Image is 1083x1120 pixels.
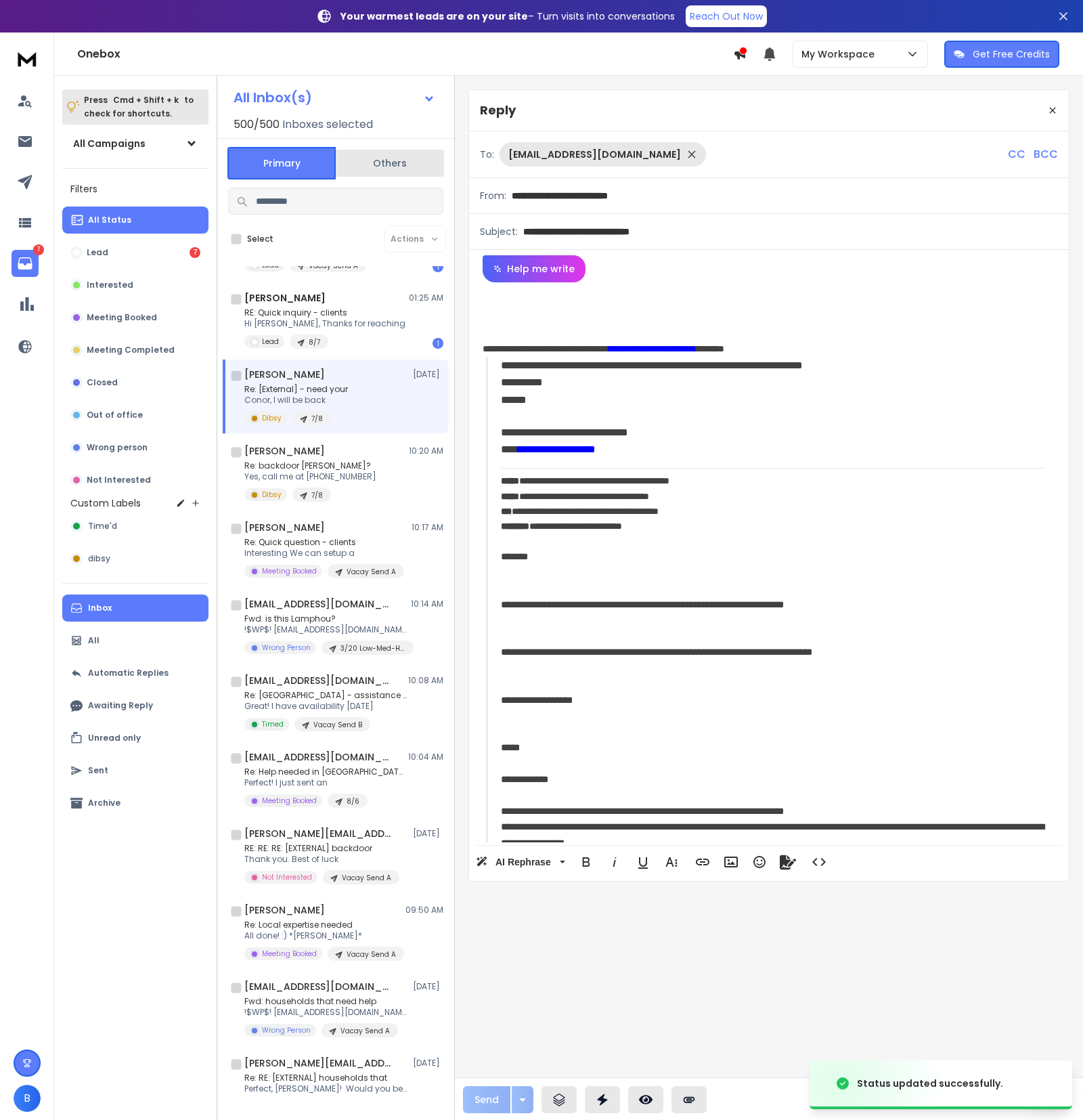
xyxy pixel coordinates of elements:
button: All Campaigns [62,130,208,157]
button: B [14,1085,41,1112]
p: RE: RE: RE: [EXTERNAL] backdoor [244,843,399,854]
p: [DATE] [413,981,443,992]
p: 10:20 AM [409,446,443,456]
button: Awaiting Reply [62,692,208,719]
p: Hi [PERSON_NAME], Thanks for reaching [244,318,405,329]
p: [DATE] [413,369,443,380]
button: Sent [62,757,208,784]
p: All Status [88,215,131,225]
p: 8/6 [347,796,359,806]
p: Meeting Booked [87,312,157,323]
button: Lead7 [62,239,208,266]
p: From: [480,189,506,202]
p: !$WP$! [EMAIL_ADDRESS][DOMAIN_NAME] ---------- Forwarded message --------- From: [PERSON_NAME] [244,1007,407,1018]
p: Vacay Send A [309,261,358,271]
h1: Onebox [77,46,733,62]
h1: [PERSON_NAME][EMAIL_ADDRESS][PERSON_NAME][DOMAIN_NAME] [244,827,393,840]
button: Closed [62,369,208,396]
a: Reach Out Now [686,5,767,27]
p: Re: backdoor [PERSON_NAME]? [244,460,376,471]
p: Not Interested [87,475,151,486]
p: 01:25 AM [409,293,443,303]
p: Vacay Send B [313,720,362,730]
button: Automatic Replies [62,660,208,687]
label: Select [247,234,273,244]
p: Interested [87,280,133,290]
span: dibsy [88,553,110,564]
p: [DATE] [413,1058,443,1069]
p: [EMAIL_ADDRESS][DOMAIN_NAME] [508,148,681,161]
h1: [EMAIL_ADDRESS][DOMAIN_NAME] [244,597,393,611]
span: Cmd + Shift + k [111,92,181,108]
p: Timed [262,719,284,729]
p: 10:08 AM [408,675,443,686]
p: All [88,635,100,646]
button: Meeting Booked [62,304,208,331]
p: All done! :) *[PERSON_NAME]* [244,930,404,941]
p: Re: [External] - need your [244,384,348,395]
p: Reach Out Now [690,9,763,23]
p: Inbox [88,603,112,613]
img: logo [14,46,41,71]
p: Lead [262,337,279,347]
button: Inbox [62,595,208,622]
p: Closed [87,377,118,388]
p: Meeting Booked [262,949,317,959]
h1: [PERSON_NAME] [244,903,325,917]
button: Signature [775,848,801,876]
p: Subject: [480,225,518,238]
p: !$WP$! [EMAIL_ADDRESS][DOMAIN_NAME] ---------- Forwarded message --------- From: [PERSON_NAME] [244,624,407,635]
button: Wrong person [62,434,208,461]
p: Vacay Send A [340,1026,390,1036]
p: 10:14 AM [411,599,443,609]
p: Automatic Replies [88,668,169,679]
p: Out of office [87,410,143,421]
p: Archive [88,798,120,809]
button: Help me write [483,255,585,282]
p: Re: Help needed in [GEOGRAPHIC_DATA] [244,767,407,777]
span: 500 / 500 [234,116,280,133]
h3: Inboxes selected [282,116,373,133]
p: Reply [480,101,516,120]
strong: Your warmest leads are on your site [340,9,528,23]
p: 7/8 [311,414,323,424]
button: Out of office [62,402,208,429]
p: – Turn visits into conversations [340,9,675,23]
p: Vacay Send A [347,949,396,960]
button: Time'd [62,513,208,540]
p: BCC [1034,146,1058,163]
p: Wrong person [87,442,148,453]
p: 10:04 AM [408,752,443,762]
p: Re: [GEOGRAPHIC_DATA] - assistance needed [244,690,407,701]
p: Meeting Completed [87,345,175,356]
button: Italic (⌘I) [602,848,627,876]
p: 8/7 [309,337,320,347]
p: Perfect! I just sent an [244,777,407,788]
h1: [PERSON_NAME] [244,521,325,534]
div: Status updated successfully. [857,1077,1003,1090]
p: My Workspace [801,47,880,61]
p: RE: Quick inquiry - clients [244,307,405,318]
p: Re: Local expertise needed [244,920,404,930]
p: Meeting Booked [262,796,317,806]
button: All [62,627,208,654]
h1: All Campaigns [73,137,146,150]
button: Not Interested [62,467,208,494]
p: Awaiting Reply [88,700,153,711]
p: Re: RE: [EXTERNAL] households that [244,1073,407,1083]
div: 7 [190,247,200,258]
button: AI Rephrase [473,848,568,876]
p: 3/20 Low-Med-High [340,643,405,653]
p: Lead [87,247,108,258]
h1: [EMAIL_ADDRESS][DOMAIN_NAME] [244,674,393,687]
p: Vacay Send A [347,567,396,577]
h1: [PERSON_NAME] [244,291,326,305]
p: Vacay Send A [342,873,391,883]
p: Not Interested [262,872,312,882]
p: Dibsy [262,490,282,500]
h1: [PERSON_NAME] [244,444,325,458]
span: AI Rephrase [493,857,554,868]
button: All Inbox(s) [223,84,446,111]
h1: [PERSON_NAME] [244,368,325,381]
